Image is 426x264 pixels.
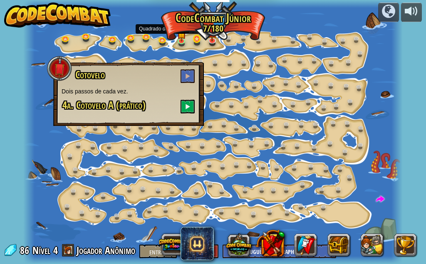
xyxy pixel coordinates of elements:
button: Ajuste de volume [401,3,422,22]
img: level-banner-started.png [177,27,186,42]
font: Jogador Anônimo [77,244,135,257]
font: 86 [20,244,29,257]
button: Entrar [139,244,177,258]
img: CodeCombat - Aprenda a programar jogando um jogo [4,3,111,28]
font: Nível [32,244,50,257]
font: Dois passos de cada vez. [62,88,128,95]
font: Cotovelo [75,68,105,82]
font: 4a. Cotovelo A (prático) [62,98,146,112]
font: 4 [53,244,58,257]
font: Entrar [149,248,167,256]
img: level-banner-unstarted.png [207,24,217,42]
button: Campanhas [378,3,399,22]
